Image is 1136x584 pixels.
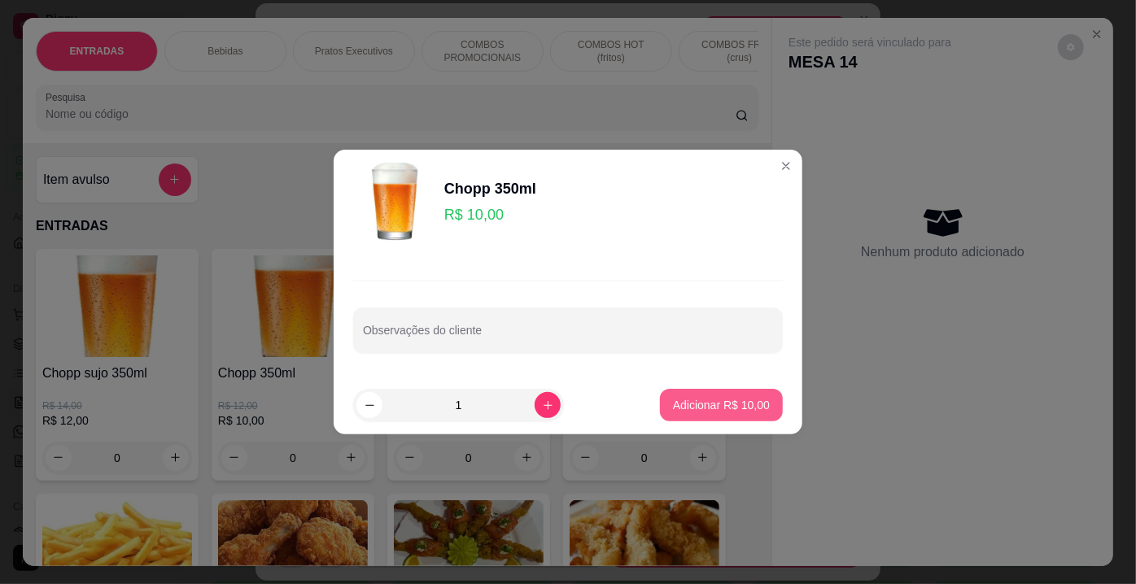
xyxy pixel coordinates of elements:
div: Chopp 350ml [444,177,536,200]
button: Adicionar R$ 10,00 [660,389,783,421]
button: Close [773,153,799,179]
p: R$ 10,00 [444,203,536,226]
button: decrease-product-quantity [356,392,382,418]
button: increase-product-quantity [535,392,561,418]
p: Adicionar R$ 10,00 [673,397,770,413]
img: product-image [353,163,435,244]
input: Observações do cliente [363,329,773,345]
